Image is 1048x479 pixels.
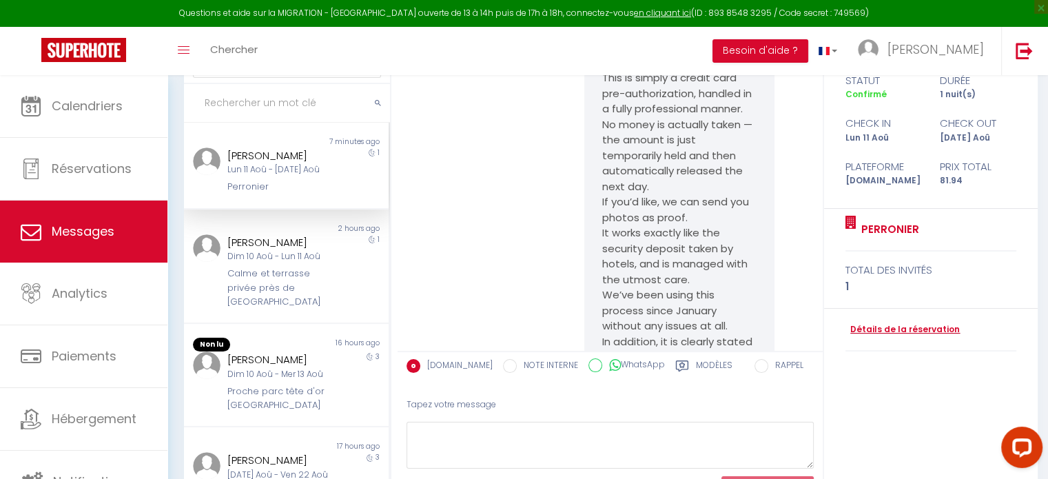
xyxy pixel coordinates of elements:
[378,147,380,158] span: 1
[378,234,380,245] span: 1
[193,338,230,351] span: Non lu
[696,359,732,376] label: Modèles
[227,180,329,194] div: Perronier
[856,221,919,238] a: Perronier
[931,132,1025,145] div: [DATE] Aoû
[990,421,1048,479] iframe: LiveChat chat widget
[845,88,887,100] span: Confirmé
[227,234,329,251] div: [PERSON_NAME]
[634,7,691,19] a: en cliquant ici
[227,147,329,164] div: [PERSON_NAME]
[376,351,380,362] span: 3
[52,160,132,177] span: Réservations
[52,223,114,240] span: Messages
[227,452,329,469] div: [PERSON_NAME]
[376,452,380,462] span: 3
[193,147,220,175] img: ...
[712,39,808,63] button: Besoin d'aide ?
[52,97,123,114] span: Calendriers
[420,359,493,374] label: [DOMAIN_NAME]
[836,132,931,145] div: Lun 11 Aoû
[227,267,329,309] div: Calme et terrasse privée près de [GEOGRAPHIC_DATA]
[407,388,814,422] div: Tapez votre message
[286,338,388,351] div: 16 hours ago
[41,38,126,62] img: Super Booking
[836,72,931,89] div: statut
[286,136,388,147] div: 7 minutes ago
[517,359,578,374] label: NOTE INTERNE
[768,359,803,374] label: RAPPEL
[227,351,329,368] div: [PERSON_NAME]
[931,159,1025,175] div: Prix total
[227,385,329,413] div: Proche parc tête d'or [GEOGRAPHIC_DATA]
[52,410,136,427] span: Hébergement
[931,72,1025,89] div: durée
[286,223,388,234] div: 2 hours ago
[52,285,107,302] span: Analytics
[858,39,879,60] img: ...
[210,42,258,57] span: Chercher
[227,368,329,381] div: Dim 10 Aoû - Mer 13 Aoû
[845,262,1016,278] div: total des invités
[931,174,1025,187] div: 81.94
[200,27,268,75] a: Chercher
[836,159,931,175] div: Plateforme
[847,27,1001,75] a: ... [PERSON_NAME]
[836,115,931,132] div: check in
[227,163,329,176] div: Lun 11 Aoû - [DATE] Aoû
[602,358,665,374] label: WhatsApp
[193,234,220,262] img: ...
[931,88,1025,101] div: 1 nuit(s)
[931,115,1025,132] div: check out
[286,441,388,452] div: 17 hours ago
[227,250,329,263] div: Dim 10 Aoû - Lun 11 Aoû
[845,278,1016,295] div: 1
[887,41,984,58] span: [PERSON_NAME]
[52,347,116,365] span: Paiements
[193,351,220,379] img: ...
[836,174,931,187] div: [DOMAIN_NAME]
[1016,42,1033,59] img: logout
[184,84,390,123] input: Rechercher un mot clé
[845,323,960,336] a: Détails de la réservation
